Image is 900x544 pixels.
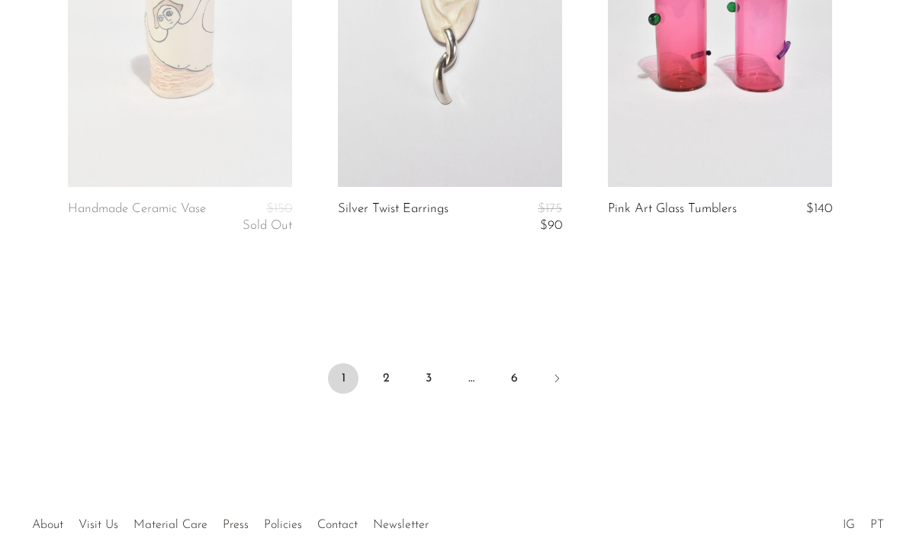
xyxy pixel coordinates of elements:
[32,519,63,531] a: About
[456,363,487,394] span: …
[806,202,832,215] span: $140
[608,202,737,216] a: Pink Art Glass Tumblers
[338,202,448,233] a: Silver Twist Earrings
[870,519,884,531] a: PT
[371,363,401,394] a: 2
[79,519,118,531] a: Visit Us
[328,363,358,394] span: 1
[538,202,562,215] span: $175
[413,363,444,394] a: 3
[499,363,529,394] a: 6
[540,219,562,232] span: $90
[133,519,207,531] a: Material Care
[264,519,302,531] a: Policies
[243,219,292,232] span: Sold Out
[223,519,249,531] a: Press
[24,507,436,536] ul: Quick links
[542,363,572,397] a: Next
[843,519,855,531] a: IG
[266,202,292,215] span: $150
[68,202,206,233] a: Handmade Ceramic Vase
[835,507,892,536] ul: Social Medias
